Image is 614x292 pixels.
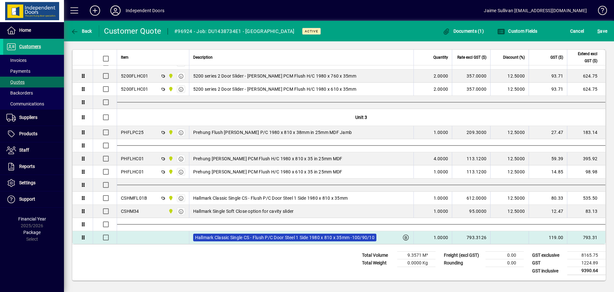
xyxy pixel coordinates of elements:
span: Discount (%) [503,54,525,61]
a: Support [3,191,64,207]
div: 357.0000 [456,73,486,79]
td: 12.5000 [490,192,529,205]
td: Total Volume [359,252,397,259]
a: Invoices [3,55,64,66]
button: Documents (1) [441,25,485,37]
span: ave [597,26,607,36]
a: Knowledge Base [593,1,606,22]
span: Timaru [167,129,174,136]
td: 14.85 [529,165,567,179]
button: Custom Fields [496,25,539,37]
div: 357.0000 [456,86,486,92]
span: Package [23,230,41,235]
div: 113.1200 [456,169,486,175]
label: Hallmark Classic Single CS - Flush P/C Door Steel 1 Side 1980 x 810 x 35mm -100/90/10 [193,234,376,241]
a: Staff [3,142,64,158]
span: Suppliers [19,115,37,120]
span: Timaru [167,208,174,215]
td: 12.5000 [490,70,529,83]
div: Unit 3 [117,109,605,126]
td: GST exclusive [529,252,567,259]
span: 5200 series 2 Door Slider - [PERSON_NAME] PCM Flush H/C 1980 x 760 x 35mm [193,73,356,79]
button: Add [85,5,105,16]
div: Customer Quote [104,26,161,36]
span: Prehung [PERSON_NAME] PCM Flush H/C 1980 x 810 x 35 in 25mm MDF [193,155,342,162]
a: Settings [3,175,64,191]
div: 5200FLHC01 [121,73,148,79]
span: Payments [6,69,30,74]
span: Timaru [167,168,174,175]
span: Timaru [167,155,174,162]
td: GST inclusive [529,267,567,275]
button: Profile [105,5,126,16]
td: 183.14 [567,126,605,139]
span: Back [71,29,92,34]
span: 2.0000 [434,73,448,79]
a: Backorders [3,88,64,98]
span: Cancel [570,26,584,36]
span: Extend excl GST ($) [571,50,597,64]
div: #96924 - Job: DU1438734E1 - [GEOGRAPHIC_DATA] [174,26,294,37]
td: 98.98 [567,165,605,179]
span: Prehung Flush [PERSON_NAME] P/C 1980 x 810 x 38mm in 25mm MDF Jamb [193,129,352,136]
div: 209.3000 [456,129,486,136]
span: 1.0000 [434,129,448,136]
button: Back [69,25,94,37]
td: 80.33 [529,192,567,205]
span: Timaru [167,72,174,79]
span: 1.0000 [434,169,448,175]
div: 793.3126 [456,234,486,241]
td: 12.47 [529,205,567,218]
td: 395.92 [567,152,605,165]
span: Products [19,131,37,136]
span: Custom Fields [497,29,538,34]
span: Prehung [PERSON_NAME] PCM Flush H/C 1980 x 610 x 35 in 25mm MDF [193,169,342,175]
span: Description [193,54,213,61]
a: Reports [3,159,64,175]
span: Hallmark Classic Single CS - Flush P/C Door Steel 1 Side 1980 x 810 x 35mm [193,195,348,201]
div: 113.1200 [456,155,486,162]
td: 12.5000 [490,152,529,165]
span: Active [305,29,318,33]
span: Documents (1) [442,29,484,34]
span: Customers [19,44,41,49]
a: Payments [3,66,64,77]
span: Support [19,196,35,202]
span: 1.0000 [434,195,448,201]
span: 2.0000 [434,86,448,92]
span: S [597,29,600,34]
td: 12.5000 [490,83,529,96]
td: 0.00 [485,252,524,259]
span: Invoices [6,58,27,63]
span: 1.0000 [434,234,448,241]
td: 93.71 [529,83,567,96]
span: Settings [19,180,35,185]
a: Home [3,22,64,38]
div: 612.0000 [456,195,486,201]
span: 5200 series 2 Door Slider - [PERSON_NAME] PCM Flush H/C 1980 x 610 x 35mm [193,86,356,92]
span: Item [121,54,129,61]
td: 83.13 [567,205,605,218]
span: Quantity [433,54,448,61]
span: Communications [6,101,44,106]
span: Backorders [6,90,33,96]
div: Jaime Sullivan [EMAIL_ADDRESS][DOMAIN_NAME] [484,5,587,16]
span: Home [19,28,31,33]
div: PHFLHC01 [121,155,144,162]
a: Communications [3,98,64,109]
span: Financial Year [18,216,46,221]
div: 5200FLHC01 [121,86,148,92]
td: 793.31 [567,231,605,244]
span: Quotes [6,79,25,85]
td: GST [529,259,567,267]
div: Independent Doors [126,5,164,16]
td: Freight (excl GST) [441,252,485,259]
span: Timaru [167,86,174,93]
td: 59.39 [529,152,567,165]
td: 535.50 [567,192,605,205]
span: 4.0000 [434,155,448,162]
td: 624.75 [567,83,605,96]
a: Quotes [3,77,64,88]
td: 12.5000 [490,165,529,179]
td: 1224.89 [567,259,606,267]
